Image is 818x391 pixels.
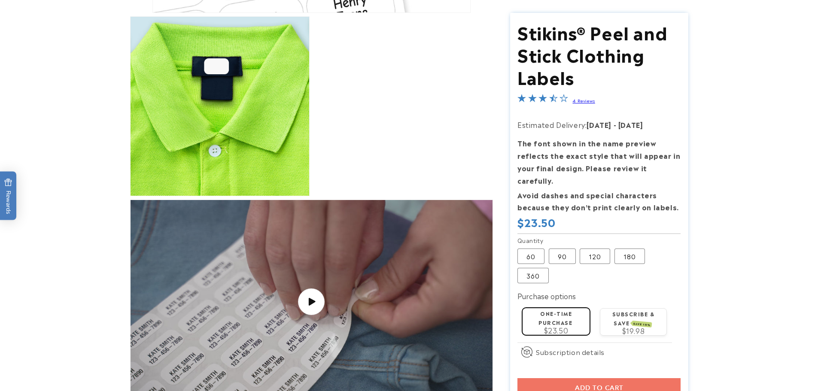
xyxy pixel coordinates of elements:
[517,267,549,283] label: 360
[587,119,611,129] strong: [DATE]
[536,347,605,357] span: Subscription details
[517,290,576,300] label: Purchase options
[517,248,544,264] label: 60
[572,97,595,103] a: 4 Reviews
[538,309,572,326] label: One-time purchase
[618,119,643,129] strong: [DATE]
[517,214,556,230] span: $23.50
[517,95,568,105] span: 3.5-star overall rating
[517,138,680,185] strong: The font shown in the name preview reflects the exact style that will appear in your final design...
[517,118,681,130] p: Estimated Delivery:
[4,178,12,214] span: Rewards
[622,325,645,336] span: $19.98
[614,248,645,264] label: 180
[612,309,655,326] label: Subscribe & save
[632,321,652,327] span: SAVE 15%
[517,21,681,88] h1: Stikins® Peel and Stick Clothing Labels
[614,119,617,129] strong: -
[517,236,544,245] legend: Quantity
[580,248,610,264] label: 120
[549,248,576,264] label: 90
[517,189,679,212] strong: Avoid dashes and special characters because they don’t print clearly on labels.
[544,325,569,335] span: $23.50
